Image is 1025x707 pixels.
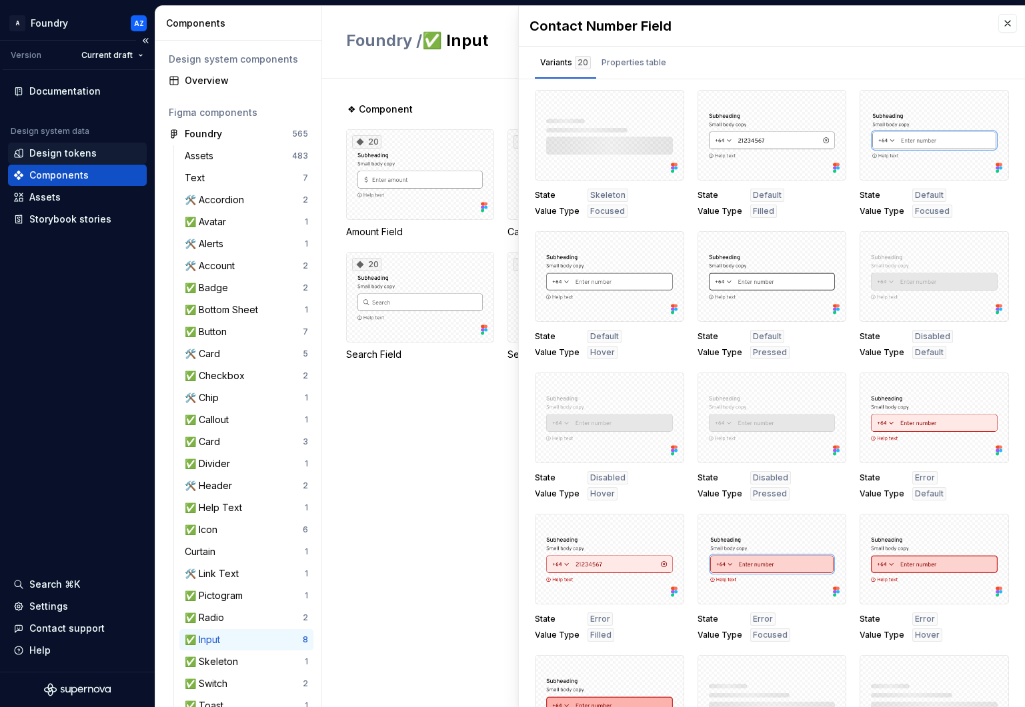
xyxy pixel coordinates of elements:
div: 20 [514,258,543,271]
button: Contact support [8,618,147,639]
span: Value Type [698,488,742,499]
span: ❖ Component [347,103,413,116]
span: Filled [753,206,774,217]
div: 🛠️ Chip [185,391,224,404]
div: ✅ Badge [185,281,233,295]
span: Default [753,190,782,201]
div: Foundry [185,127,222,141]
a: ✅ Checkbox2 [179,365,313,386]
a: Settings [8,596,147,617]
div: 20Calendar Field [507,129,656,239]
span: Default [753,331,782,342]
span: Value Type [860,206,904,217]
span: State [535,472,580,483]
div: Properties table [602,56,666,69]
a: ✅ Help Text1 [179,497,313,518]
div: ✅ Card [185,435,225,448]
a: ✅ Card3 [179,431,313,452]
h2: ✅ Input [346,30,812,51]
div: 2 [303,283,308,293]
span: Value Type [860,488,904,499]
a: 🛠️ Chip1 [179,387,313,408]
span: Disabled [915,331,950,342]
span: Default [915,488,944,499]
a: Storybook stories [8,209,147,230]
div: Search Field [346,348,494,361]
div: 6 [303,524,308,535]
span: Hover [590,347,615,358]
div: Amount Field [346,225,494,239]
div: 20 [352,258,381,271]
div: 1 [305,458,308,469]
div: Components [166,17,316,30]
div: A [9,15,25,31]
div: Text [185,171,210,185]
a: ✅ Badge2 [179,277,313,299]
div: 1 [305,568,308,579]
svg: Supernova Logo [44,683,111,696]
div: AZ [134,18,144,29]
div: Variants [540,56,591,69]
div: ✅ Skeleton [185,655,243,668]
span: Error [915,472,935,483]
a: Curtain1 [179,541,313,562]
span: Value Type [860,630,904,640]
div: Search ⌘K [29,578,80,591]
div: 2 [303,678,308,689]
span: State [860,190,904,201]
span: Hover [915,630,940,640]
div: 565 [292,129,308,139]
a: ✅ Icon6 [179,519,313,540]
div: 5 [303,349,308,359]
div: Contact support [29,622,105,635]
div: Documentation [29,85,101,98]
div: 🛠️ Link Text [185,567,244,580]
div: Assets [29,191,61,204]
span: Filled [590,630,612,640]
span: Value Type [698,206,742,217]
span: State [535,331,580,342]
span: Value Type [698,347,742,358]
div: Help [29,644,51,657]
div: 20 [352,135,381,149]
div: ✅ Checkbox [185,369,250,382]
div: Foundry [31,17,68,30]
a: ✅ Bottom Sheet1 [179,299,313,321]
a: 🛠️ Link Text1 [179,563,313,584]
div: 🛠️ Accordion [185,193,249,207]
a: ✅ Divider1 [179,453,313,474]
span: State [698,331,742,342]
span: State [860,472,904,483]
span: Value Type [535,630,580,640]
span: Value Type [535,206,580,217]
button: Search ⌘K [8,574,147,595]
div: 🛠️ Alerts [185,237,229,251]
a: ✅ Input8 [179,629,313,650]
a: Text7 [179,167,313,189]
span: Value Type [698,630,742,640]
div: 7 [303,173,308,183]
div: ✅ Callout [185,413,234,426]
a: Components [8,165,147,186]
div: 2 [303,370,308,381]
div: ✅ Button [185,325,232,339]
div: 8 [303,634,308,645]
div: 🛠️ Header [185,479,237,492]
div: 20 [514,135,543,149]
a: ✅ Button7 [179,321,313,343]
a: ✅ Pictogram1 [179,585,313,606]
div: Assets [185,149,219,163]
div: ✅ Pictogram [185,589,248,602]
div: 1 [305,502,308,513]
div: 1 [305,656,308,667]
div: 20Search Field [346,252,494,361]
a: 🛠️ Alerts1 [179,233,313,255]
span: State [698,190,742,201]
span: State [698,614,742,624]
span: Pressed [753,347,787,358]
span: State [860,614,904,624]
div: Design system data [11,126,89,137]
div: ✅ Divider [185,457,235,470]
button: Collapse sidebar [136,31,155,50]
span: Value Type [535,488,580,499]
